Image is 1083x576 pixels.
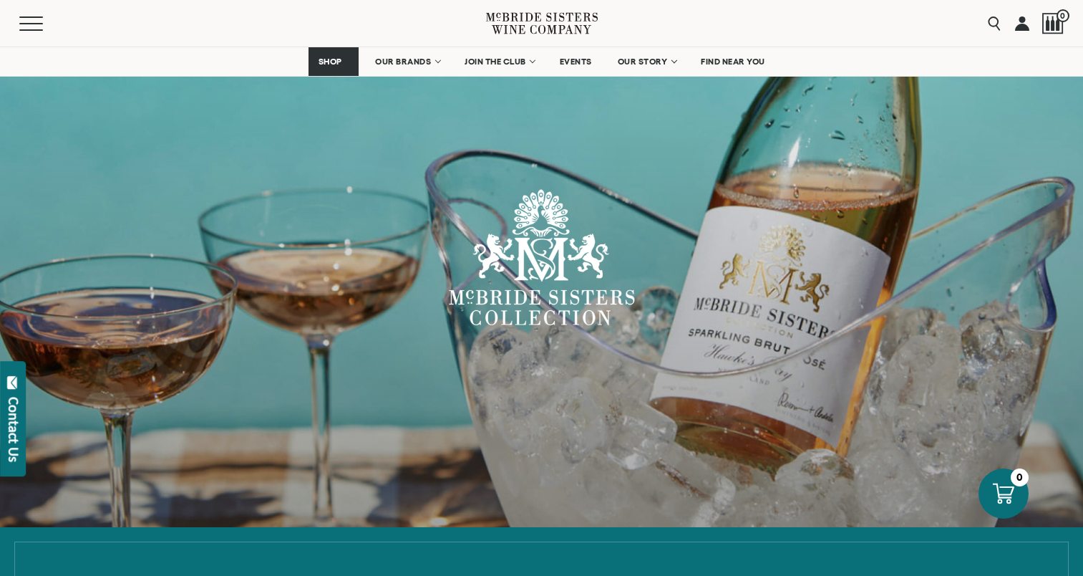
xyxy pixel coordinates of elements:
a: EVENTS [550,47,601,76]
span: OUR STORY [618,57,668,67]
span: JOIN THE CLUB [465,57,526,67]
a: SHOP [309,47,359,76]
a: OUR BRANDS [366,47,448,76]
a: JOIN THE CLUB [455,47,543,76]
button: Mobile Menu Trigger [19,16,71,31]
span: OUR BRANDS [375,57,431,67]
a: OUR STORY [608,47,685,76]
div: Contact Us [6,397,21,462]
span: EVENTS [560,57,592,67]
a: FIND NEAR YOU [691,47,774,76]
span: SHOP [318,57,342,67]
span: 0 [1057,9,1069,22]
span: FIND NEAR YOU [701,57,765,67]
div: 0 [1011,469,1029,486]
